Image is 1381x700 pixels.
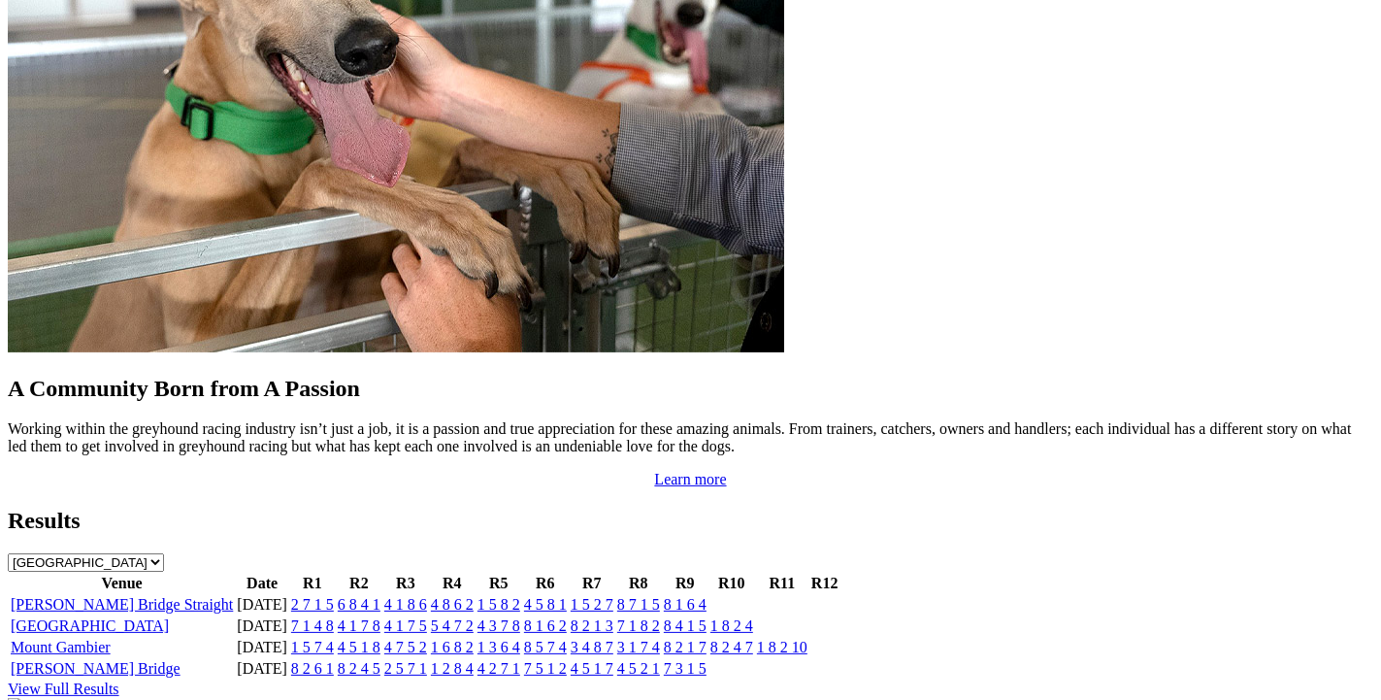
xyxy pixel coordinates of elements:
[8,681,119,697] a: View Full Results
[524,639,567,655] a: 8 5 7 4
[338,639,380,655] a: 4 5 1 8
[523,574,568,593] th: R6
[664,639,707,655] a: 8 2 1 7
[430,574,475,593] th: R4
[291,596,334,613] a: 2 7 1 5
[338,596,380,613] a: 6 8 4 1
[710,639,753,655] a: 8 2 4 7
[710,617,753,634] a: 1 8 2 4
[236,617,288,636] td: [DATE]
[524,660,567,677] a: 7 5 1 2
[384,596,427,613] a: 4 1 8 6
[431,660,474,677] a: 1 2 8 4
[384,639,427,655] a: 4 7 5 2
[524,596,567,613] a: 4 5 8 1
[431,639,474,655] a: 1 6 8 2
[570,574,614,593] th: R7
[10,574,234,593] th: Venue
[571,617,613,634] a: 8 2 1 3
[337,574,381,593] th: R2
[291,660,334,677] a: 8 2 6 1
[664,617,707,634] a: 8 4 1 5
[477,639,520,655] a: 1 3 6 4
[616,574,661,593] th: R8
[571,639,613,655] a: 3 4 8 7
[236,659,288,679] td: [DATE]
[477,660,520,677] a: 4 2 7 1
[477,617,520,634] a: 4 3 7 8
[236,638,288,657] td: [DATE]
[617,639,660,655] a: 3 1 7 4
[663,574,707,593] th: R9
[8,420,1373,455] p: Working within the greyhound racing industry isn’t just a job, it is a passion and true appreciat...
[617,660,660,677] a: 4 5 2 1
[571,660,613,677] a: 4 5 1 7
[383,574,428,593] th: R3
[431,617,474,634] a: 5 4 7 2
[11,617,169,634] a: [GEOGRAPHIC_DATA]
[384,660,427,677] a: 2 5 7 1
[291,639,334,655] a: 1 5 7 4
[236,595,288,615] td: [DATE]
[571,596,613,613] a: 1 5 2 7
[654,471,726,487] a: Learn more
[709,574,754,593] th: R10
[11,639,111,655] a: Mount Gambier
[8,508,1373,534] h2: Results
[11,596,233,613] a: [PERSON_NAME] Bridge Straight
[291,617,334,634] a: 7 1 4 8
[431,596,474,613] a: 4 8 6 2
[11,660,181,677] a: [PERSON_NAME] Bridge
[524,617,567,634] a: 8 1 6 2
[338,660,380,677] a: 8 2 4 5
[617,596,660,613] a: 8 7 1 5
[338,617,380,634] a: 4 1 7 8
[477,574,521,593] th: R5
[810,574,839,593] th: R12
[384,617,427,634] a: 4 1 7 5
[8,376,1373,402] h2: A Community Born from A Passion
[617,617,660,634] a: 7 1 8 2
[757,639,807,655] a: 1 8 2 10
[290,574,335,593] th: R1
[664,596,707,613] a: 8 1 6 4
[756,574,808,593] th: R11
[236,574,288,593] th: Date
[664,660,707,677] a: 7 3 1 5
[477,596,520,613] a: 1 5 8 2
